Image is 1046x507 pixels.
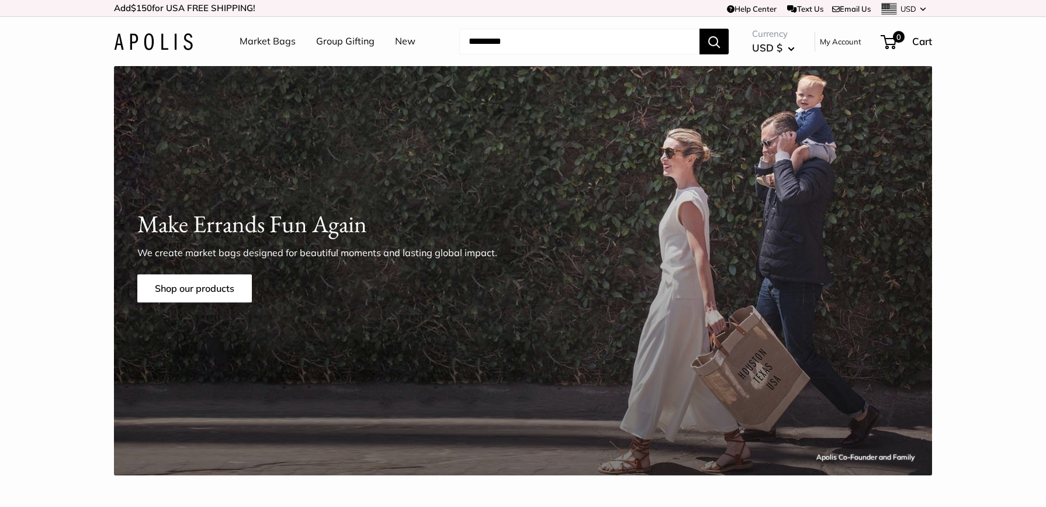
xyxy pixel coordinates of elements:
[459,29,699,54] input: Search...
[240,33,296,50] a: Market Bags
[137,274,252,302] a: Shop our products
[727,4,777,13] a: Help Center
[137,246,517,260] p: We create market bags designed for beautiful moments and lasting global impact.
[820,35,861,49] a: My Account
[787,4,823,13] a: Text Us
[752,26,795,42] span: Currency
[316,33,375,50] a: Group Gifting
[395,33,415,50] a: New
[699,29,729,54] button: Search
[900,4,916,13] span: USD
[131,2,152,13] span: $150
[137,207,909,242] h1: Make Errands Fun Again
[893,31,905,43] span: 0
[114,33,193,50] img: Apolis
[882,32,932,51] a: 0 Cart
[912,35,932,47] span: Cart
[832,4,871,13] a: Email Us
[752,42,782,54] span: USD $
[816,451,915,464] div: Apolis Co-Founder and Family
[752,39,795,57] button: USD $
